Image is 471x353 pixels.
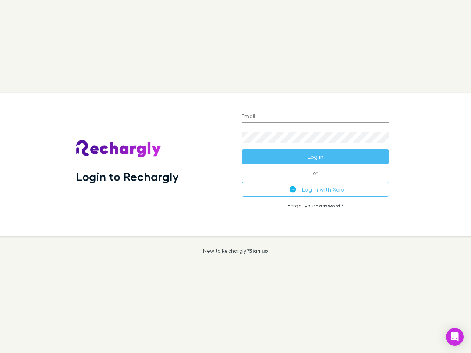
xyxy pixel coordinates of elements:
div: Open Intercom Messenger [446,328,464,346]
img: Xero's logo [290,186,296,193]
p: Forgot your ? [242,203,389,208]
button: Log in with Xero [242,182,389,197]
img: Rechargly's Logo [76,140,162,158]
a: Sign up [249,247,268,254]
a: password [315,202,340,208]
button: Log in [242,149,389,164]
h1: Login to Rechargly [76,170,179,183]
p: New to Rechargly? [203,248,268,254]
